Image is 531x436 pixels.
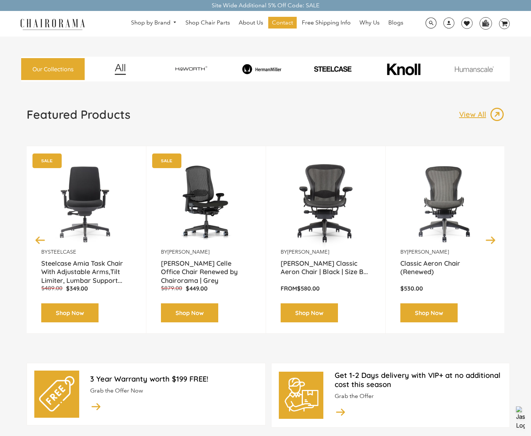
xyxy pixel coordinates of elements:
[400,285,423,292] span: $530.00
[127,17,181,29] a: Shop by Brand
[440,66,508,72] img: image_11.png
[335,371,502,389] h2: Get 1-2 Days delivery with VIP+ at no additional cost this season
[299,65,367,73] img: PHOTO-2024-07-09-00-53-10-removebg-preview.png
[459,107,504,122] a: View All
[335,406,346,418] img: image_14.png
[459,110,490,119] p: View All
[287,249,329,255] a: [PERSON_NAME]
[400,259,490,277] a: Classic Aeron Chair (Renewed)
[39,376,74,412] img: free.png
[281,259,371,277] a: [PERSON_NAME] Classic Aeron Chair | Black | Size B...
[41,259,131,277] a: Steelcase Amia Task Chair With Adjustable Arms,Tilt Limiter, Lumbar Support...
[161,259,251,277] a: [PERSON_NAME] Celle Office Chair Renewed by Chairorama | Grey
[400,157,490,249] img: Classic Aeron Chair (Renewed) - chairorama
[400,157,490,249] a: Classic Aeron Chair (Renewed) - chairorama Classic Aeron Chair (Renewed) - chairorama
[41,157,131,249] a: Amia Chair by chairorama.com Renewed Amia Chair chairorama.com
[281,249,371,255] p: by
[48,249,76,255] a: Steelcase
[480,18,491,29] img: WhatsApp_Image_2024-07-12_at_16.23.01.webp
[41,157,131,249] img: Amia Chair by chairorama.com
[27,107,130,128] a: Featured Products
[407,249,449,255] a: [PERSON_NAME]
[41,285,62,292] span: $489.00
[157,62,225,76] img: image_7_14f0750b-d084-457f-979a-a1ab9f6582c4.png
[484,234,497,246] button: Next
[100,64,141,75] img: image_12.png
[281,157,371,249] a: Herman Miller Classic Aeron Chair | Black | Size B (Renewed) - chairorama Herman Miller Classic A...
[21,58,85,80] a: Our Collections
[268,17,297,29] a: Contact
[161,157,251,249] img: Herman Miller Celle Office Chair Renewed by Chairorama | Grey - chairorama
[41,249,131,255] p: by
[161,157,251,249] a: Herman Miller Celle Office Chair Renewed by Chairorama | Grey - chairorama Herman Miller Celle Of...
[185,19,230,27] span: Shop Chair Parts
[281,285,371,292] p: From
[297,285,320,292] span: $580.00
[356,17,383,29] a: Why Us
[239,19,263,27] span: About Us
[284,377,319,413] img: delivery-man.png
[168,249,209,255] a: [PERSON_NAME]
[490,107,504,122] img: image_13.png
[281,157,371,249] img: Herman Miller Classic Aeron Chair | Black | Size B (Renewed) - chairorama
[41,303,99,323] a: Shop Now
[161,303,218,323] a: Shop Now
[27,107,130,122] h1: Featured Products
[359,19,380,27] span: Why Us
[66,285,88,292] span: $349.00
[228,64,296,74] img: image_8_173eb7e0-7579-41b4-bc8e-4ba0b8ba93e8.png
[182,17,234,29] a: Shop Chair Parts
[16,18,89,30] img: chairorama
[90,387,258,395] p: Grab the Offer Now
[335,393,502,400] p: Grab the Offer
[388,19,403,27] span: Blogs
[235,17,267,29] a: About Us
[186,285,208,292] span: $449.00
[281,303,338,323] a: Shop Now
[41,158,53,163] text: SALE
[400,303,458,323] a: Shop Now
[272,19,293,27] span: Contact
[400,249,490,255] p: by
[302,19,351,27] span: Free Shipping Info
[161,249,251,255] p: by
[120,17,414,30] nav: DesktopNavigation
[385,17,407,29] a: Blogs
[161,285,182,292] span: $879.00
[370,62,436,76] img: image_10_1.png
[298,17,354,29] a: Free Shipping Info
[90,374,258,383] h2: 3 Year Warranty worth $199 FREE!
[34,234,47,246] button: Previous
[161,158,172,163] text: SALE
[90,400,102,412] img: image_14.png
